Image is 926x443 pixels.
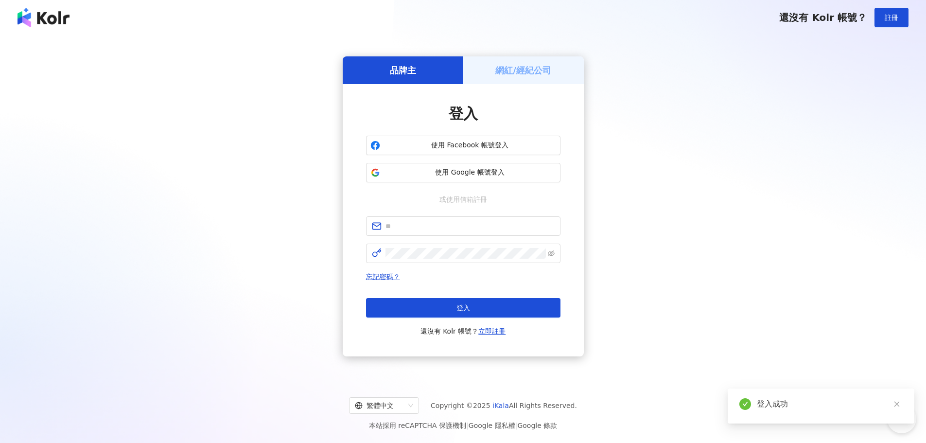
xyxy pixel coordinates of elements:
[355,398,404,413] div: 繁體中文
[469,422,515,429] a: Google 隱私權
[366,136,560,155] button: 使用 Facebook 帳號登入
[420,325,506,337] span: 還沒有 Kolr 帳號？
[384,141,556,150] span: 使用 Facebook 帳號登入
[874,8,909,27] button: 註冊
[456,304,470,312] span: 登入
[369,420,557,431] span: 本站採用 reCAPTCHA 保護機制
[466,422,469,429] span: |
[478,327,506,335] a: 立即註冊
[17,8,70,27] img: logo
[366,298,560,318] button: 登入
[495,64,551,76] h5: 網紅/經紀公司
[390,64,416,76] h5: 品牌主
[384,168,556,177] span: 使用 Google 帳號登入
[492,402,509,409] a: iKala
[757,398,903,410] div: 登入成功
[739,398,751,410] span: check-circle
[515,422,518,429] span: |
[548,250,555,257] span: eye-invisible
[431,400,577,411] span: Copyright © 2025 All Rights Reserved.
[366,163,560,182] button: 使用 Google 帳號登入
[449,105,478,122] span: 登入
[779,12,867,23] span: 還沒有 Kolr 帳號？
[366,273,400,281] a: 忘記密碼？
[893,401,900,408] span: close
[517,422,557,429] a: Google 條款
[433,194,494,205] span: 或使用信箱註冊
[885,14,898,21] span: 註冊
